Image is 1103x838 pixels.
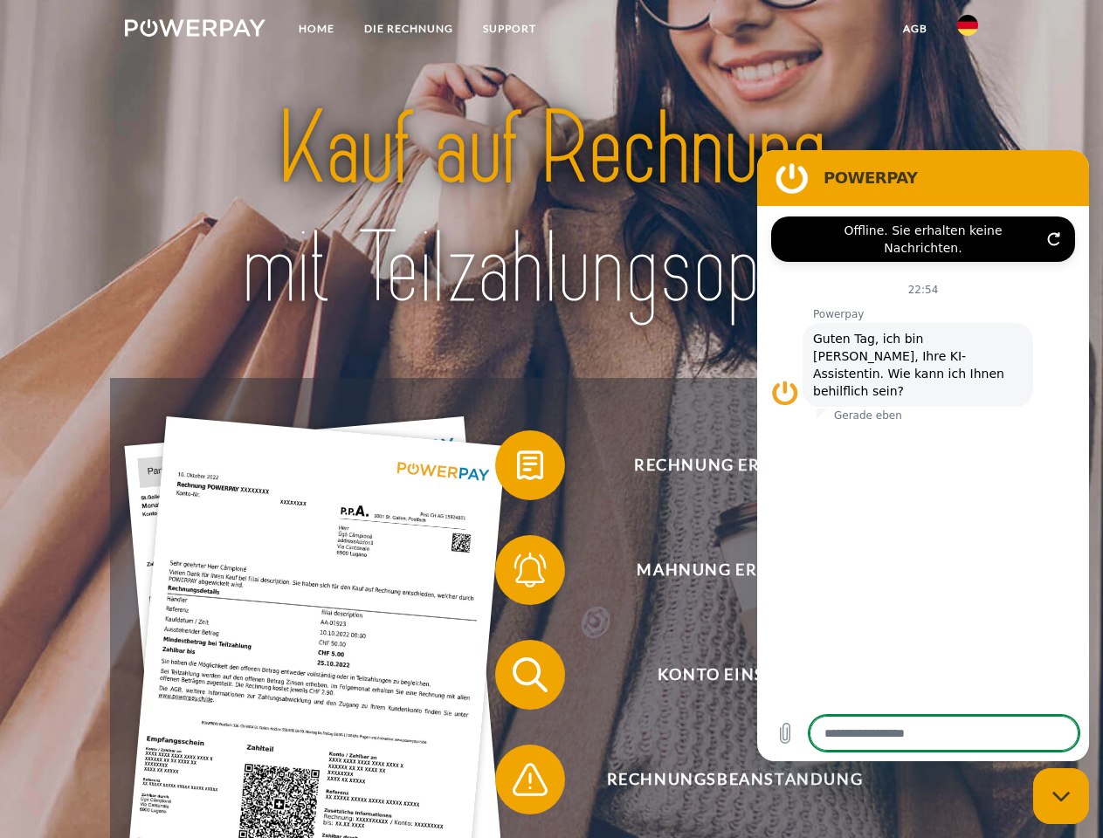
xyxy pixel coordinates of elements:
[520,430,948,500] span: Rechnung erhalten?
[125,19,265,37] img: logo-powerpay-white.svg
[284,13,349,45] a: Home
[520,640,948,710] span: Konto einsehen
[167,84,936,334] img: title-powerpay_de.svg
[520,535,948,605] span: Mahnung erhalten?
[495,640,949,710] button: Konto einsehen
[508,443,552,487] img: qb_bill.svg
[957,15,978,36] img: de
[508,653,552,697] img: qb_search.svg
[888,13,942,45] a: agb
[349,13,468,45] a: DIE RECHNUNG
[495,745,949,814] button: Rechnungsbeanstandung
[508,758,552,801] img: qb_warning.svg
[520,745,948,814] span: Rechnungsbeanstandung
[757,150,1089,761] iframe: Messaging-Fenster
[495,430,949,500] button: Rechnung erhalten?
[495,535,949,605] button: Mahnung erhalten?
[508,548,552,592] img: qb_bell.svg
[1033,768,1089,824] iframe: Schaltfläche zum Öffnen des Messaging-Fensters; Konversation läuft
[468,13,551,45] a: SUPPORT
